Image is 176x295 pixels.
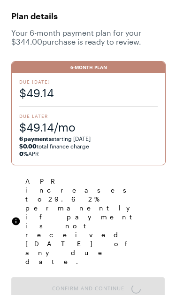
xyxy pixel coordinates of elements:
span: Plan details [11,8,165,23]
img: svg%3e [11,217,21,226]
strong: 6 payments [19,135,52,142]
span: APR increases to 29.62 % permanently if payment is not received [DATE] of any due date. [25,177,165,266]
span: $49.14/mo [19,119,158,135]
span: Due [DATE] [19,78,158,85]
span: starting [DATE] total finance charge APR [19,135,158,157]
strong: $0.00 [19,143,37,149]
span: Due Later [19,113,158,119]
div: 6-Month Plan [12,62,165,73]
span: Your 6 -month payment plan for your $344.00 purchase is ready to review. [11,28,165,46]
strong: 0% [19,150,28,157]
span: $49.14 [19,85,158,101]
